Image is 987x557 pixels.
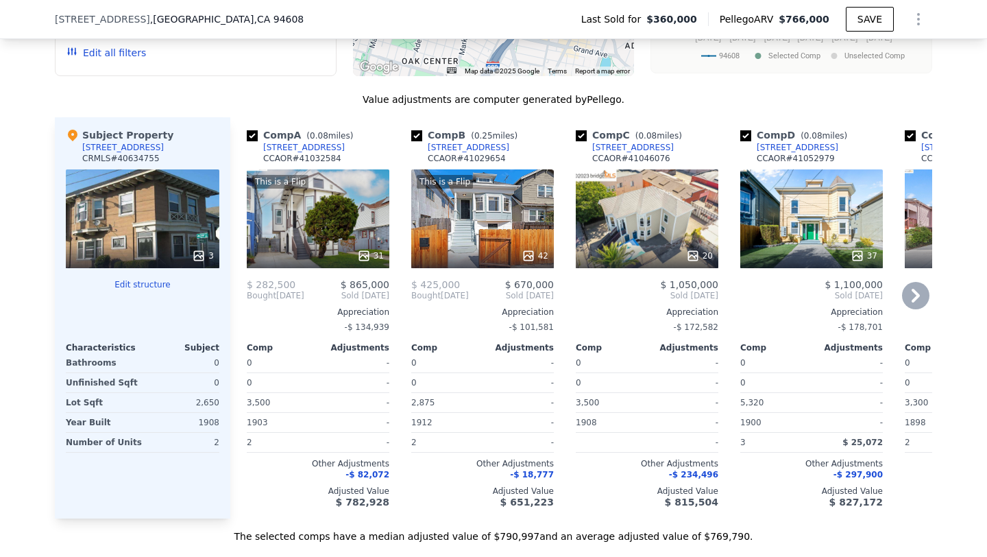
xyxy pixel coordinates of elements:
[411,279,460,290] span: $ 425,000
[740,342,812,353] div: Comp
[263,142,345,153] div: [STREET_ADDRESS]
[411,378,417,388] span: 0
[55,12,150,26] span: [STREET_ADDRESS]
[145,393,219,412] div: 2,650
[356,58,402,76] img: Google
[55,93,932,106] div: Value adjustments are computer generated by Pellego .
[740,486,883,497] div: Adjusted Value
[192,249,214,263] div: 3
[575,67,630,75] a: Report a map error
[66,393,140,412] div: Lot Sqft
[345,322,389,332] span: -$ 134,939
[247,128,358,142] div: Comp A
[66,46,146,60] button: Edit all filters
[650,353,718,372] div: -
[686,249,713,263] div: 20
[740,142,838,153] a: [STREET_ADDRESS]
[55,519,932,543] div: The selected comps have a median adjusted value of $790,997 and an average adjusted value of $769...
[740,290,883,301] span: Sold [DATE]
[411,413,480,432] div: 1912
[669,470,718,479] span: -$ 234,496
[145,353,219,372] div: 0
[411,307,554,318] div: Appreciation
[411,128,523,142] div: Comp B
[779,14,829,25] span: $766,000
[740,128,853,142] div: Comp D
[321,393,389,412] div: -
[650,393,718,412] div: -
[576,342,647,353] div: Comp
[740,378,746,388] span: 0
[411,342,483,353] div: Comp
[650,413,718,432] div: -
[825,279,883,290] span: $ 1,100,000
[411,486,554,497] div: Adjusted Value
[247,342,318,353] div: Comp
[576,353,644,372] div: 0
[905,433,973,452] div: 2
[321,433,389,452] div: -
[650,373,718,392] div: -
[630,131,687,141] span: ( miles)
[740,398,764,407] span: 5,320
[485,393,554,412] div: -
[730,33,756,43] text: [DATE]
[145,373,219,392] div: 0
[411,433,480,452] div: 2
[548,67,567,75] a: Terms (opens in new tab)
[321,373,389,392] div: -
[851,249,877,263] div: 37
[905,378,910,388] span: 0
[356,58,402,76] a: Open this area in Google Maps (opens a new window)
[428,153,506,164] div: CCAOR # 41029654
[254,14,304,25] span: , CA 94608
[465,131,523,141] span: ( miles)
[341,279,389,290] span: $ 865,000
[66,433,142,452] div: Number of Units
[576,128,687,142] div: Comp C
[411,290,441,301] span: Bought
[576,290,718,301] span: Sold [DATE]
[66,413,140,432] div: Year Built
[474,131,493,141] span: 0.25
[650,433,718,452] div: -
[576,413,644,432] div: 1908
[838,322,883,332] span: -$ 178,701
[829,497,883,508] span: $ 827,172
[505,279,554,290] span: $ 670,000
[905,413,973,432] div: 1898
[66,279,219,290] button: Edit structure
[665,497,718,508] span: $ 815,504
[247,486,389,497] div: Adjusted Value
[321,413,389,432] div: -
[247,307,389,318] div: Appreciation
[247,353,315,372] div: 0
[674,322,718,332] span: -$ 172,582
[301,131,358,141] span: ( miles)
[321,353,389,372] div: -
[576,378,581,388] span: 0
[247,290,304,301] div: [DATE]
[740,413,809,432] div: 1900
[82,142,164,153] div: [STREET_ADDRESS]
[485,373,554,392] div: -
[844,51,905,60] text: Unselected Comp
[866,33,892,43] text: [DATE]
[469,290,554,301] span: Sold [DATE]
[833,470,883,479] span: -$ 297,900
[905,342,976,353] div: Comp
[447,67,456,73] button: Keyboard shortcuts
[147,433,219,452] div: 2
[768,51,820,60] text: Selected Comp
[411,353,480,372] div: 0
[576,486,718,497] div: Adjusted Value
[812,342,883,353] div: Adjustments
[411,290,469,301] div: [DATE]
[581,12,647,26] span: Last Sold for
[905,353,973,372] div: 0
[814,353,883,372] div: -
[660,279,718,290] span: $ 1,050,000
[66,342,143,353] div: Characteristics
[592,142,674,153] div: [STREET_ADDRESS]
[485,433,554,452] div: -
